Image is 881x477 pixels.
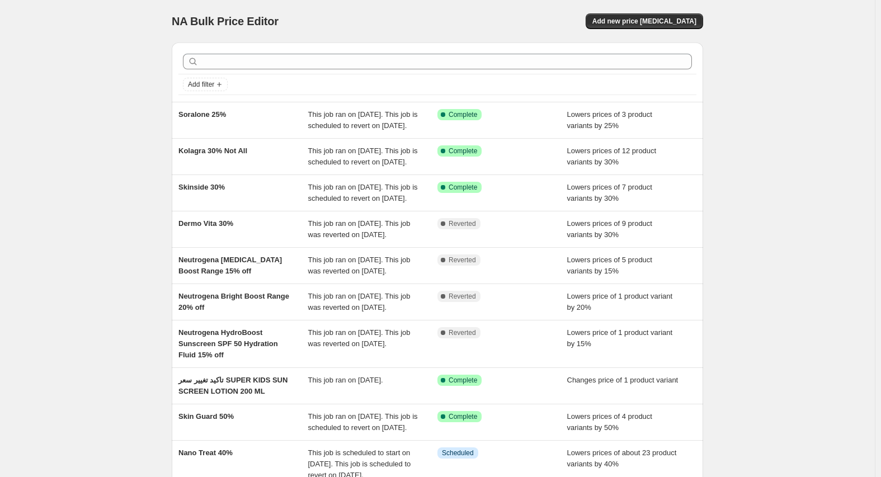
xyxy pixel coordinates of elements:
span: This job ran on [DATE]. [308,376,383,384]
button: Add filter [183,78,228,91]
span: Neutrogena [MEDICAL_DATA] Boost Range 15% off [178,256,282,275]
span: Add filter [188,80,214,89]
span: This job ran on [DATE]. This job was reverted on [DATE]. [308,292,411,311]
span: This job ran on [DATE]. This job is scheduled to revert on [DATE]. [308,147,418,166]
span: This job ran on [DATE]. This job is scheduled to revert on [DATE]. [308,412,418,432]
span: Complete [449,183,477,192]
span: Lowers prices of 5 product variants by 15% [567,256,652,275]
span: Changes price of 1 product variant [567,376,679,384]
span: Complete [449,412,477,421]
span: Reverted [449,292,476,301]
span: Reverted [449,256,476,265]
button: Add new price [MEDICAL_DATA] [586,13,703,29]
span: Nano Treat 40% [178,448,233,457]
span: Lowers prices of 4 product variants by 50% [567,412,652,432]
span: Reverted [449,328,476,337]
span: Complete [449,376,477,385]
span: Lowers prices of 7 product variants by 30% [567,183,652,202]
span: Lowers price of 1 product variant by 15% [567,328,673,348]
span: Lowers prices of 9 product variants by 30% [567,219,652,239]
span: Skinside 30% [178,183,225,191]
span: Complete [449,147,477,155]
span: Dermo Vita 30% [178,219,233,228]
span: Add new price [MEDICAL_DATA] [592,17,696,26]
span: Reverted [449,219,476,228]
span: Scheduled [442,448,474,457]
span: This job ran on [DATE]. This job is scheduled to revert on [DATE]. [308,110,418,130]
span: Neutrogena HydroBoost Sunscreen SPF 50 Hydration Fluid 15% off [178,328,278,359]
span: Lowers prices of about 23 product variants by 40% [567,448,677,468]
span: Kolagra 30% Not All [178,147,247,155]
span: تاكيد تغيير سعر SUPER KIDS SUN SCREEN LOTION 200 ML [178,376,288,395]
span: This job ran on [DATE]. This job is scheduled to revert on [DATE]. [308,183,418,202]
span: Lowers price of 1 product variant by 20% [567,292,673,311]
span: Neutrogena Bright Boost Range 20% off [178,292,289,311]
span: This job ran on [DATE]. This job was reverted on [DATE]. [308,256,411,275]
span: Complete [449,110,477,119]
span: Skin Guard 50% [178,412,234,421]
span: NA Bulk Price Editor [172,15,279,27]
span: This job ran on [DATE]. This job was reverted on [DATE]. [308,219,411,239]
span: Lowers prices of 12 product variants by 30% [567,147,657,166]
span: Soralone 25% [178,110,226,119]
span: Lowers prices of 3 product variants by 25% [567,110,652,130]
span: This job ran on [DATE]. This job was reverted on [DATE]. [308,328,411,348]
